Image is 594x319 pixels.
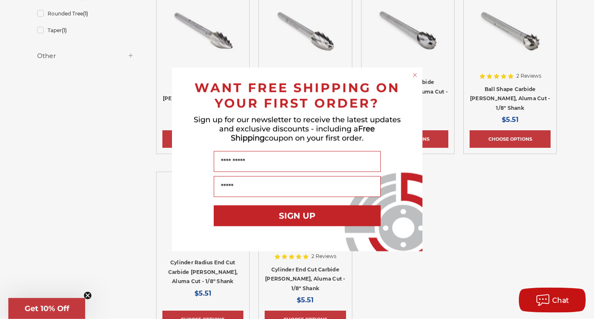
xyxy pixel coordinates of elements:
[519,288,586,313] button: Chat
[195,80,400,111] span: WANT FREE SHIPPING ON YOUR FIRST ORDER?
[214,205,381,226] button: SIGN UP
[231,124,375,143] span: Free Shipping
[194,115,401,143] span: Sign up for our newsletter to receive the latest updates and exclusive discounts - including a co...
[552,296,569,304] span: Chat
[411,71,419,79] button: Close dialog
